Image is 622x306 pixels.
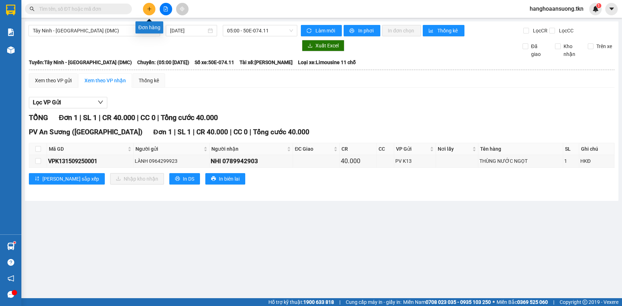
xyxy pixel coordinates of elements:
[315,27,336,35] span: Làm mới
[437,27,459,35] span: Thống kê
[35,176,40,182] span: sort-ascending
[605,3,618,15] button: caret-down
[479,157,562,165] div: THÙNG NƯỚC NGỌT
[7,243,15,250] img: warehouse-icon
[395,157,435,165] div: PV K13
[211,176,216,182] span: printer
[346,298,401,306] span: Cung cấp máy in - giấy in:
[517,299,548,305] strong: 0369 525 060
[143,3,155,15] button: plus
[478,143,563,155] th: Tên hàng
[564,157,578,165] div: 1
[340,143,377,155] th: CR
[79,113,81,122] span: |
[563,143,579,155] th: SL
[240,58,293,66] span: Tài xế: [PERSON_NAME]
[176,3,189,15] button: aim
[580,157,613,165] div: HKĐ
[597,3,600,8] span: 1
[211,145,286,153] span: Người nhận
[233,128,248,136] span: CC 0
[42,175,99,183] span: [PERSON_NAME] sắp xếp
[530,27,549,35] span: Lọc CR
[178,128,191,136] span: SL 1
[426,299,491,305] strong: 0708 023 035 - 0935 103 250
[438,145,471,153] span: Nơi lấy
[556,27,575,35] span: Lọc CC
[592,6,599,12] img: icon-new-feature
[29,59,132,65] b: Tuyến: Tây Ninh - [GEOGRAPHIC_DATA] (DMC)
[303,299,334,305] strong: 1900 633 818
[161,113,218,122] span: Tổng cước 40.000
[344,25,380,36] button: printerIn phơi
[140,113,155,122] span: CC 0
[170,27,206,35] input: 15/09/2025
[196,128,228,136] span: CR 40.000
[7,28,15,36] img: solution-icon
[608,6,615,12] span: caret-down
[84,77,126,84] div: Xem theo VP nhận
[268,298,334,306] span: Hỗ trợ kỹ thuật:
[153,128,172,136] span: Đơn 1
[98,99,103,105] span: down
[307,28,313,34] span: sync
[29,97,107,108] button: Lọc VP Gửi
[163,6,168,11] span: file-add
[47,155,134,167] td: VPK131509250001
[528,42,550,58] span: Đã giao
[35,77,72,84] div: Xem theo VP gửi
[358,27,375,35] span: In phơi
[579,143,615,155] th: Ghi chú
[7,259,14,266] span: question-circle
[230,128,232,136] span: |
[302,40,344,51] button: downloadXuất Excel
[219,175,240,183] span: In biên lai
[83,113,97,122] span: SL 1
[349,28,355,34] span: printer
[139,77,159,84] div: Thống kê
[377,143,394,155] th: CC
[382,25,421,36] button: In đơn chọn
[339,298,340,306] span: |
[193,128,195,136] span: |
[30,6,35,11] span: search
[147,6,152,11] span: plus
[593,42,615,50] span: Trên xe
[33,25,156,36] span: Tây Ninh - Sài Gòn (DMC)
[524,4,589,13] span: hanghoaansuong.tkn
[183,175,194,183] span: In DS
[423,25,464,36] button: bar-chartThống kê
[110,173,164,185] button: downloadNhập kho nhận
[137,58,189,66] span: Chuyến: (05:00 [DATE])
[396,145,428,153] span: VP Gửi
[29,128,143,136] span: PV An Sương ([GEOGRAPHIC_DATA])
[6,5,15,15] img: logo-vxr
[7,291,14,298] span: message
[295,145,332,153] span: ĐC Giao
[29,173,105,185] button: sort-ascending[PERSON_NAME] sắp xếp
[160,3,172,15] button: file-add
[205,173,245,185] button: printerIn biên lai
[102,113,135,122] span: CR 40.000
[211,156,292,166] div: NHI 0789942903
[174,128,176,136] span: |
[227,25,293,36] span: 05:00 - 50E-074.11
[7,275,14,282] span: notification
[29,113,48,122] span: TỔNG
[99,113,101,122] span: |
[135,157,208,165] div: LÀNH 0964299923
[301,25,342,36] button: syncLàm mới
[33,98,61,107] span: Lọc VP Gửi
[195,58,234,66] span: Số xe: 50E-074.11
[169,173,200,185] button: printerIn DS
[180,6,185,11] span: aim
[7,46,15,54] img: warehouse-icon
[49,145,126,153] span: Mã GD
[582,300,587,305] span: copyright
[341,156,375,166] div: 40.000
[59,113,78,122] span: Đơn 1
[553,298,554,306] span: |
[403,298,491,306] span: Miền Nam
[315,42,339,50] span: Xuất Excel
[14,242,16,244] sup: 1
